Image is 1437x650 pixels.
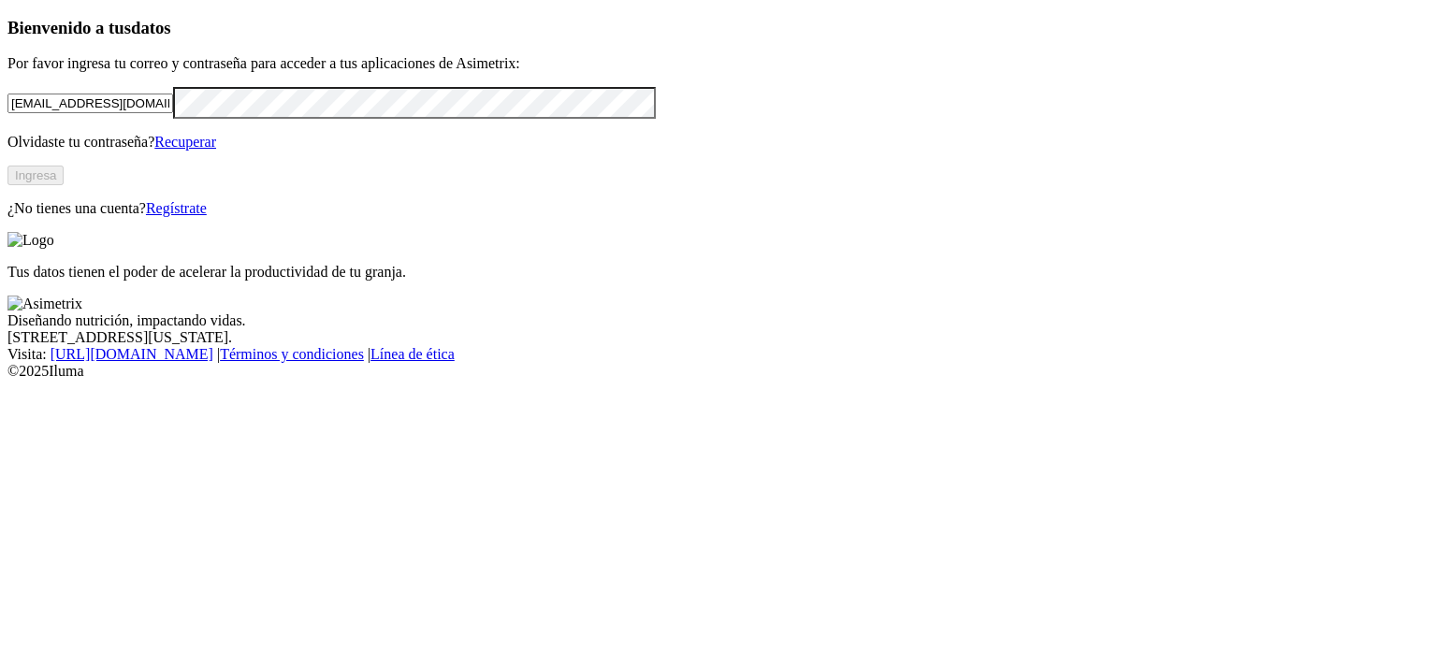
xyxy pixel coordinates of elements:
[154,134,216,150] a: Recuperar
[370,346,455,362] a: Línea de ética
[7,166,64,185] button: Ingresa
[7,363,1430,380] div: © 2025 Iluma
[220,346,364,362] a: Términos y condiciones
[7,94,173,113] input: Tu correo
[7,134,1430,151] p: Olvidaste tu contraseña?
[7,346,1430,363] div: Visita : | |
[7,200,1430,217] p: ¿No tienes una cuenta?
[7,296,82,312] img: Asimetrix
[7,312,1430,329] div: Diseñando nutrición, impactando vidas.
[7,18,1430,38] h3: Bienvenido a tus
[7,264,1430,281] p: Tus datos tienen el poder de acelerar la productividad de tu granja.
[7,55,1430,72] p: Por favor ingresa tu correo y contraseña para acceder a tus aplicaciones de Asimetrix:
[7,329,1430,346] div: [STREET_ADDRESS][US_STATE].
[131,18,171,37] span: datos
[7,232,54,249] img: Logo
[146,200,207,216] a: Regístrate
[51,346,213,362] a: [URL][DOMAIN_NAME]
